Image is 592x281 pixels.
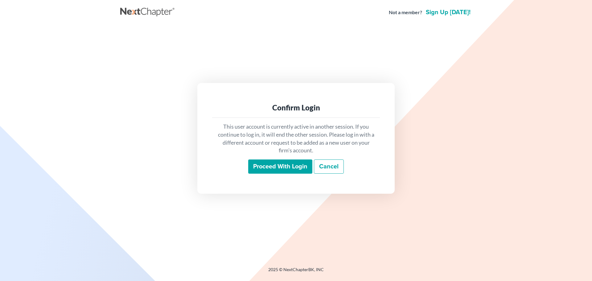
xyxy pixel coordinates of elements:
[217,123,375,155] p: This user account is currently active in another session. If you continue to log in, it will end ...
[389,9,422,16] strong: Not a member?
[425,9,472,15] a: Sign up [DATE]!
[314,159,344,174] a: Cancel
[248,159,312,174] input: Proceed with login
[217,103,375,113] div: Confirm Login
[120,267,472,278] div: 2025 © NextChapterBK, INC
